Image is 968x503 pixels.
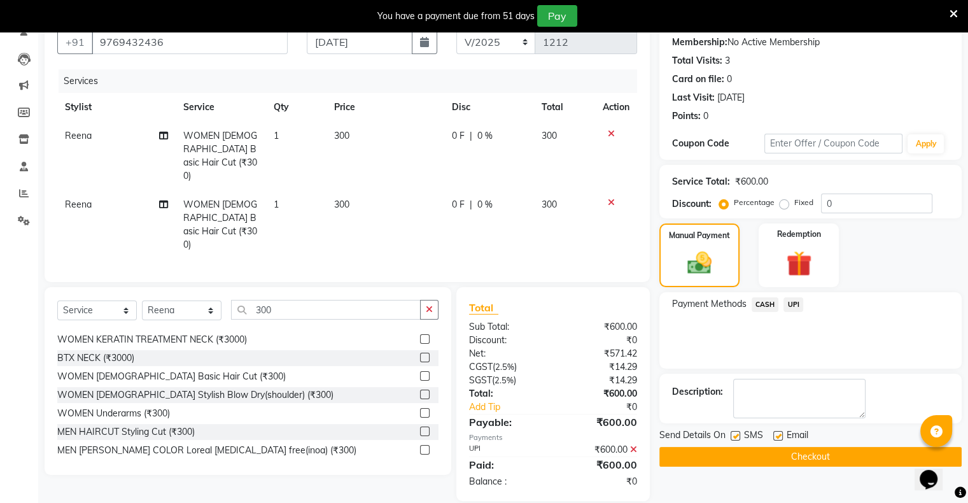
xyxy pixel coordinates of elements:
[57,407,170,420] div: WOMEN Underarms (₹300)
[57,444,356,457] div: MEN [PERSON_NAME] COLOR Loreal [MEDICAL_DATA] free(inoa) (₹300)
[553,414,647,430] div: ₹600.00
[459,360,553,374] div: ( )
[672,54,722,67] div: Total Visits:
[57,351,134,365] div: BTX NECK (₹3000)
[92,30,288,54] input: Search by Name/Mobile/Email/Code
[672,110,701,123] div: Points:
[334,199,349,210] span: 300
[744,429,763,444] span: SMS
[553,457,647,472] div: ₹600.00
[57,30,93,54] button: +91
[534,93,595,122] th: Total
[231,300,421,320] input: Search or Scan
[57,388,333,402] div: WOMEN [DEMOGRAPHIC_DATA] Stylish Blow Dry(shoulder) (₹300)
[727,73,732,86] div: 0
[459,387,553,400] div: Total:
[326,93,444,122] th: Price
[752,297,779,312] span: CASH
[568,400,646,414] div: ₹0
[495,375,514,385] span: 2.5%
[735,175,768,188] div: ₹600.00
[553,387,647,400] div: ₹600.00
[477,198,493,211] span: 0 %
[459,457,553,472] div: Paid:
[672,36,949,49] div: No Active Membership
[703,110,708,123] div: 0
[669,230,730,241] label: Manual Payment
[672,137,764,150] div: Coupon Code
[183,130,257,181] span: WOMEN [DEMOGRAPHIC_DATA] Basic Hair Cut (₹300)
[778,248,820,280] img: _gift.svg
[783,297,803,312] span: UPI
[57,425,195,439] div: MEN HAIRCUT Styling Cut (₹300)
[459,320,553,334] div: Sub Total:
[459,414,553,430] div: Payable:
[725,54,730,67] div: 3
[459,443,553,457] div: UPI
[672,91,715,104] div: Last Visit:
[459,347,553,360] div: Net:
[274,130,279,141] span: 1
[57,93,176,122] th: Stylist
[553,475,647,488] div: ₹0
[444,93,534,122] th: Disc
[470,198,472,211] span: |
[459,475,553,488] div: Balance :
[470,129,472,143] span: |
[57,370,286,383] div: WOMEN [DEMOGRAPHIC_DATA] Basic Hair Cut (₹300)
[672,297,747,311] span: Payment Methods
[777,229,821,240] label: Redemption
[659,429,726,444] span: Send Details On
[553,374,647,387] div: ₹14.29
[595,93,637,122] th: Action
[59,69,647,93] div: Services
[787,429,808,444] span: Email
[65,199,92,210] span: Reena
[266,93,326,122] th: Qty
[672,36,727,49] div: Membership:
[672,73,724,86] div: Card on file:
[553,347,647,360] div: ₹571.42
[334,130,349,141] span: 300
[734,197,775,208] label: Percentage
[65,130,92,141] span: Reena
[452,198,465,211] span: 0 F
[469,432,637,443] div: Payments
[794,197,813,208] label: Fixed
[459,334,553,347] div: Discount:
[553,360,647,374] div: ₹14.29
[553,334,647,347] div: ₹0
[452,129,465,143] span: 0 F
[183,199,257,250] span: WOMEN [DEMOGRAPHIC_DATA] Basic Hair Cut (₹300)
[542,199,557,210] span: 300
[495,362,514,372] span: 2.5%
[672,197,712,211] div: Discount:
[553,320,647,334] div: ₹600.00
[680,249,719,277] img: _cash.svg
[477,129,493,143] span: 0 %
[915,452,955,490] iframe: chat widget
[672,385,723,399] div: Description:
[377,10,535,23] div: You have a payment due from 51 days
[469,301,498,315] span: Total
[469,374,492,386] span: SGST
[764,134,903,153] input: Enter Offer / Coupon Code
[717,91,745,104] div: [DATE]
[659,447,962,467] button: Checkout
[672,175,730,188] div: Service Total:
[553,443,647,457] div: ₹600.00
[908,134,944,153] button: Apply
[542,130,557,141] span: 300
[537,5,577,27] button: Pay
[57,333,247,346] div: WOMEN KERATIN TREATMENT NECK (₹3000)
[274,199,279,210] span: 1
[469,361,493,372] span: CGST
[459,374,553,387] div: ( )
[459,400,568,414] a: Add Tip
[176,93,266,122] th: Service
